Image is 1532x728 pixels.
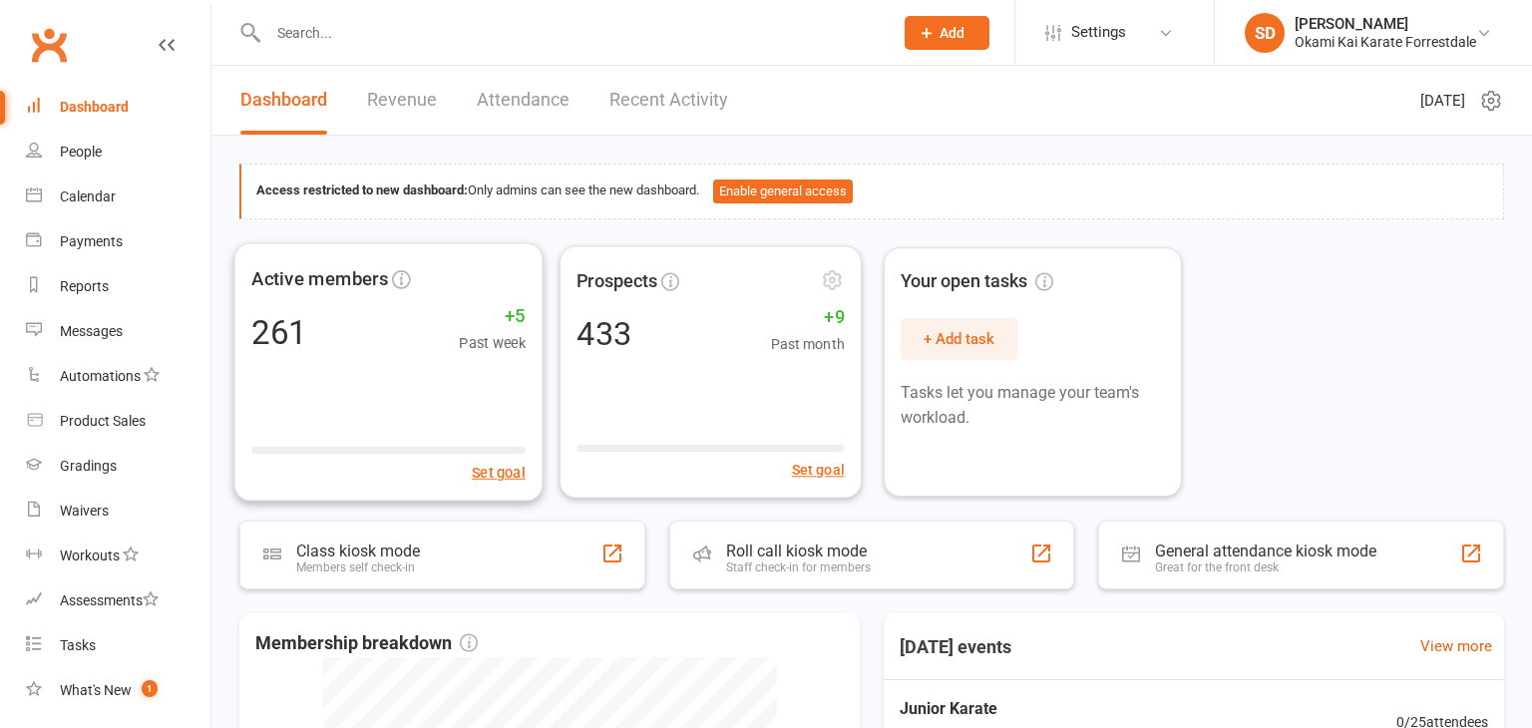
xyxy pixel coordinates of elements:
button: + Add task [901,318,1017,360]
div: 261 [251,315,307,348]
span: +9 [771,303,845,332]
strong: Access restricted to new dashboard: [256,182,468,197]
h3: [DATE] events [884,629,1027,665]
div: 433 [576,316,631,348]
a: Product Sales [26,399,210,444]
a: What's New1 [26,668,210,713]
span: Prospects [576,266,657,295]
div: Tasks [60,637,96,653]
div: Dashboard [60,99,129,115]
div: Gradings [60,458,117,474]
a: Revenue [367,66,437,135]
button: Add [905,16,989,50]
div: Calendar [60,188,116,204]
a: Automations [26,354,210,399]
div: Okami Kai Karate Forrestdale [1295,33,1476,51]
span: Settings [1071,10,1126,55]
div: Workouts [60,547,120,563]
div: Members self check-in [296,560,420,574]
div: Roll call kiosk mode [726,542,871,560]
div: SD [1245,13,1285,53]
a: Waivers [26,489,210,534]
a: Messages [26,309,210,354]
a: Attendance [477,66,570,135]
input: Search... [262,19,879,47]
div: Product Sales [60,413,146,429]
a: Payments [26,219,210,264]
a: Clubworx [24,20,74,70]
div: Assessments [60,592,159,608]
div: Class kiosk mode [296,542,420,560]
span: [DATE] [1420,89,1465,113]
a: Calendar [26,175,210,219]
span: Add [940,25,964,41]
span: Junior Karate [900,696,1259,722]
span: Past week [459,331,525,354]
div: Reports [60,278,109,294]
span: 1 [142,680,158,697]
div: People [60,144,102,160]
div: [PERSON_NAME] [1295,15,1476,33]
div: Messages [60,323,123,339]
div: Only admins can see the new dashboard. [256,180,1488,203]
span: +5 [459,301,525,331]
div: Great for the front desk [1155,560,1376,574]
button: Enable general access [713,180,853,203]
div: What's New [60,682,132,698]
button: Set goal [472,460,526,483]
span: Active members [251,263,388,293]
a: Gradings [26,444,210,489]
div: General attendance kiosk mode [1155,542,1376,560]
button: Set goal [792,458,845,481]
a: People [26,130,210,175]
span: Your open tasks [901,267,1053,296]
a: View more [1420,634,1492,658]
span: Past month [771,332,845,355]
a: Dashboard [240,66,327,135]
div: Payments [60,233,123,249]
a: Workouts [26,534,210,578]
a: Assessments [26,578,210,623]
div: Waivers [60,503,109,519]
a: Dashboard [26,85,210,130]
div: Staff check-in for members [726,560,871,574]
span: Membership breakdown [255,629,478,658]
p: Tasks let you manage your team's workload. [901,380,1165,431]
a: Tasks [26,623,210,668]
a: Recent Activity [609,66,728,135]
a: Reports [26,264,210,309]
div: Automations [60,368,141,384]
